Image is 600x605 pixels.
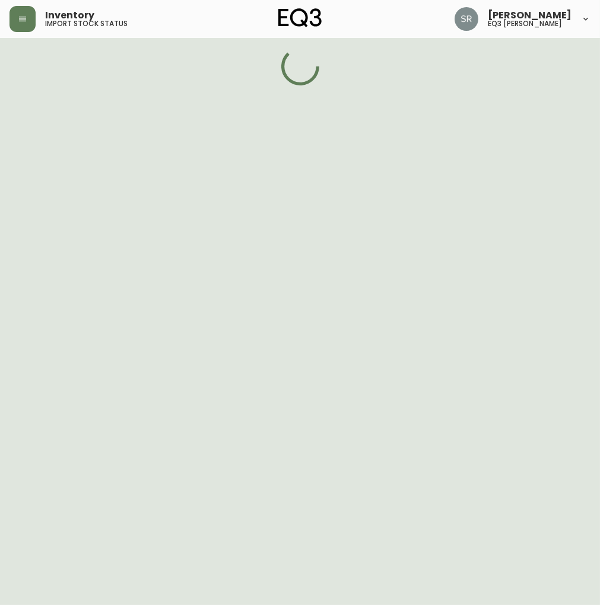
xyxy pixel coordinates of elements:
[45,11,94,20] span: Inventory
[278,8,322,27] img: logo
[45,20,128,27] h5: import stock status
[488,11,572,20] span: [PERSON_NAME]
[455,7,478,31] img: ecb3b61e70eec56d095a0ebe26764225
[488,20,562,27] h5: eq3 [PERSON_NAME]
